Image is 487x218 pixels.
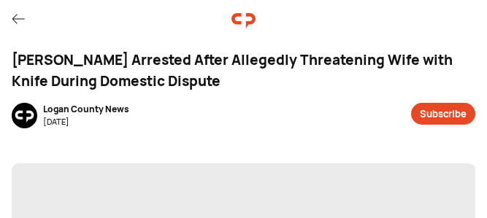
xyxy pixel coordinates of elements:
[43,116,129,128] div: [DATE]
[43,103,129,116] div: Logan County News
[12,50,475,91] div: [PERSON_NAME] Arrested After Allegedly Threatening Wife with Knife During Domestic Dispute
[411,103,475,125] button: Subscribe
[12,103,37,128] img: resizeImage
[231,9,256,33] img: logo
